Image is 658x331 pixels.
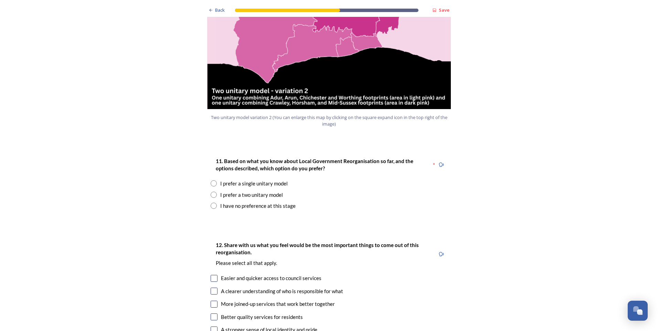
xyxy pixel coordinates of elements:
div: I have no preference at this stage [220,202,296,210]
div: Easier and quicker access to council services [221,274,321,282]
strong: Save [439,7,449,13]
div: I prefer a two unitary model [220,191,283,199]
strong: 11. Based on what you know about Local Government Reorganisation so far, and the options describe... [216,158,414,171]
div: I prefer a single unitary model [220,180,288,188]
p: Please select all that apply. [216,259,430,267]
span: Two unitary model variation 2 (You can enlarge this map by clicking on the square expand icon in ... [210,114,448,127]
strong: 12. Share with us what you feel would be the most important things to come out of this reorganisa... [216,242,420,255]
div: A clearer understanding of who is responsible for what [221,287,343,295]
button: Open Chat [628,301,648,321]
span: Back [215,7,225,13]
div: More joined-up services that work better together [221,300,335,308]
div: Better quality services for residents [221,313,303,321]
